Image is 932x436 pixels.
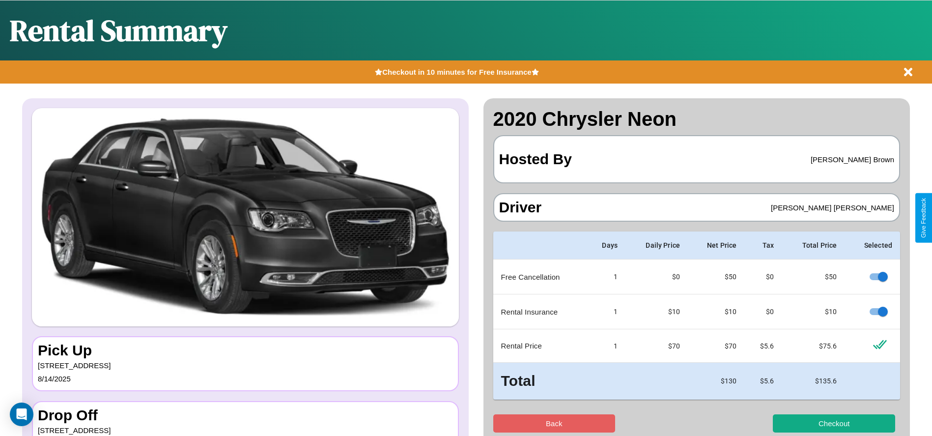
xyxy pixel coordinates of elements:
[782,329,845,363] td: $ 75.6
[587,329,625,363] td: 1
[688,260,744,294] td: $ 50
[501,305,579,319] p: Rental Insurance
[745,329,782,363] td: $ 5.6
[625,232,688,260] th: Daily Price
[38,407,453,424] h3: Drop Off
[782,294,845,329] td: $ 10
[745,232,782,260] th: Tax
[38,359,453,372] p: [STREET_ADDRESS]
[501,371,579,392] h3: Total
[587,294,625,329] td: 1
[688,329,744,363] td: $ 70
[493,414,616,433] button: Back
[382,68,531,76] b: Checkout in 10 minutes for Free Insurance
[688,363,744,400] td: $ 130
[501,270,579,284] p: Free Cancellation
[10,403,33,426] div: Open Intercom Messenger
[811,153,894,166] p: [PERSON_NAME] Brown
[493,108,901,130] h2: 2020 Chrysler Neon
[499,141,572,177] h3: Hosted By
[493,232,901,400] table: simple table
[499,199,542,216] h3: Driver
[38,372,453,385] p: 8 / 14 / 2025
[688,294,744,329] td: $ 10
[688,232,744,260] th: Net Price
[38,342,453,359] h3: Pick Up
[745,294,782,329] td: $0
[587,232,625,260] th: Days
[625,329,688,363] td: $ 70
[782,260,845,294] td: $ 50
[745,260,782,294] td: $0
[587,260,625,294] td: 1
[782,363,845,400] td: $ 135.6
[501,339,579,352] p: Rental Price
[10,10,227,51] h1: Rental Summary
[771,201,894,214] p: [PERSON_NAME] [PERSON_NAME]
[782,232,845,260] th: Total Price
[745,363,782,400] td: $ 5.6
[920,198,927,238] div: Give Feedback
[625,260,688,294] td: $0
[773,414,895,433] button: Checkout
[625,294,688,329] td: $10
[845,232,901,260] th: Selected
